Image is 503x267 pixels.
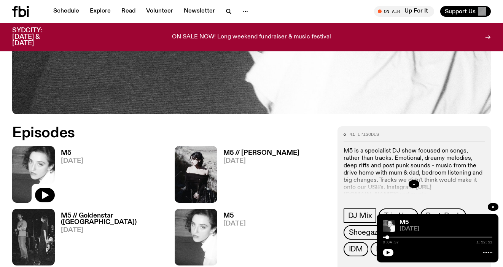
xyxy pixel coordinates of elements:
span: 0:04:37 [383,240,399,244]
a: Post-Punk [420,208,466,223]
a: M5 // Goldenstar ([GEOGRAPHIC_DATA])[DATE] [55,213,166,265]
span: IDM [349,245,363,253]
span: [DATE] [61,227,166,234]
p: M5 is a specialist DJ show focused on songs, rather than tracks. Emotional, dreamy melodies, deep... [344,148,485,221]
span: Post-Punk [426,211,461,220]
span: Trip Hop [384,211,412,220]
a: Newsletter [179,6,220,17]
span: 41 episodes [350,132,379,137]
span: 1:52:51 [476,240,492,244]
span: [DATE] [61,158,83,164]
a: M5[DATE] [55,150,83,203]
h3: M5 [223,213,246,219]
a: M5 [400,219,409,226]
button: On AirUp For It [374,6,434,17]
span: Shoegaze [349,228,382,237]
a: Shoegaze [344,225,387,240]
h2: Episodes [12,126,328,140]
h3: M5 [61,150,83,156]
img: A black and white photo of Lilly wearing a white blouse and looking up at the camera. [383,220,395,232]
h3: M5 // Goldenstar ([GEOGRAPHIC_DATA]) [61,213,166,226]
h3: SYDCITY: [DATE] & [DATE] [12,27,61,47]
span: Support Us [445,8,476,15]
a: DJ Mix [344,208,377,223]
a: Schedule [49,6,84,17]
a: Read [117,6,140,17]
a: Trip Hop [379,208,418,223]
a: Experimental [371,242,425,256]
p: ON SALE NOW! Long weekend fundraiser & music festival [172,34,331,41]
a: Explore [85,6,115,17]
span: Experimental [376,245,420,253]
span: [DATE] [400,226,492,232]
a: M5[DATE] [217,213,246,265]
a: IDM [344,242,368,256]
h3: M5 // [PERSON_NAME] [223,150,299,156]
a: Volunteer [142,6,178,17]
a: M5 // [PERSON_NAME][DATE] [217,150,299,203]
button: Support Us [440,6,491,17]
span: DJ Mix [348,211,372,220]
img: A black and white photo of Lilly wearing a white blouse and looking up at the camera. [175,209,217,265]
span: [DATE] [223,221,246,227]
span: [DATE] [223,158,299,164]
